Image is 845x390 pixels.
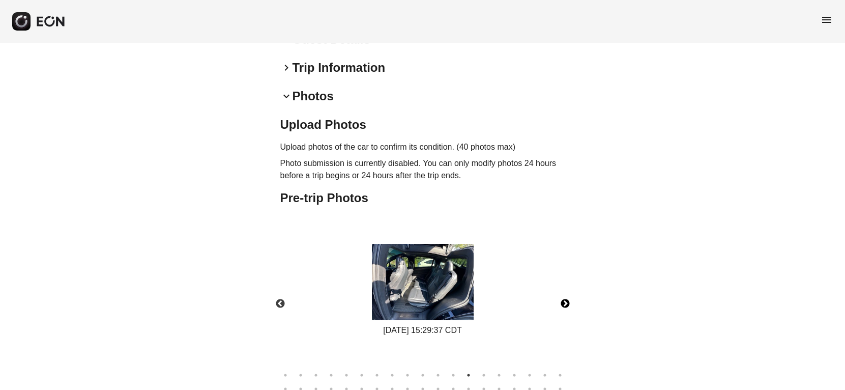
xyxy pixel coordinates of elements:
h2: Upload Photos [280,117,565,133]
button: 7 [372,370,382,380]
button: 9 [402,370,413,380]
span: menu [821,14,833,26]
div: [DATE] 15:29:37 CDT [372,324,474,337]
img: https://fastfleet.me/rails/active_storage/blobs/redirect/eyJfcmFpbHMiOnsibWVzc2FnZSI6IkJBaHBBNFJt... [372,244,474,320]
button: 15 [494,370,504,380]
button: 2 [296,370,306,380]
button: 14 [479,370,489,380]
p: Photo submission is currently disabled. You can only modify photos 24 hours before a trip begins ... [280,157,565,182]
button: 6 [357,370,367,380]
button: 18 [540,370,550,380]
button: 8 [387,370,397,380]
h2: Trip Information [293,60,386,76]
button: Next [547,286,583,322]
h2: Photos [293,88,334,104]
button: 3 [311,370,321,380]
button: 12 [448,370,458,380]
span: keyboard_arrow_right [280,62,293,74]
button: 5 [341,370,352,380]
button: 13 [463,370,474,380]
button: 16 [509,370,519,380]
button: 10 [418,370,428,380]
p: Upload photos of the car to confirm its condition. (40 photos max) [280,141,565,153]
button: 1 [280,370,290,380]
button: 17 [525,370,535,380]
button: 19 [555,370,565,380]
button: 4 [326,370,336,380]
button: Previous [263,286,298,322]
span: keyboard_arrow_down [280,90,293,102]
button: 11 [433,370,443,380]
h2: Pre-trip Photos [280,190,565,206]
